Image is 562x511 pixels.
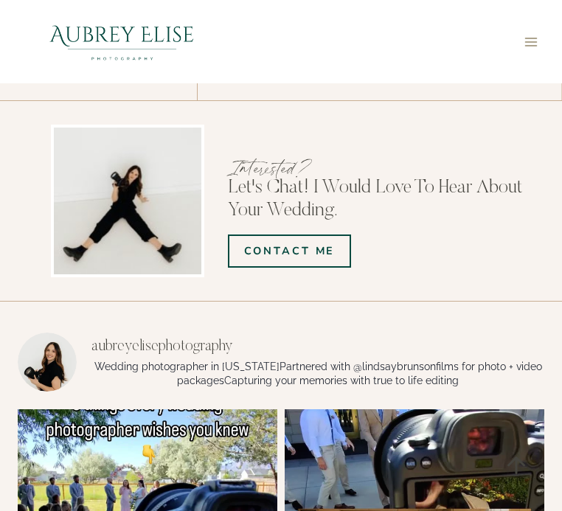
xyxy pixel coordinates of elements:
[91,336,233,357] h3: aubreyelisephotography
[228,177,534,223] p: Let's Chat! I would love to hear about your wedding.
[244,243,336,260] span: COntact Me
[228,234,352,268] a: COntact Me
[492,441,540,489] a: Scroll to top
[18,333,544,392] a: aubreyelisephotographyWedding photographer in [US_STATE]Partnered with @lindsaybrunsonfilms for p...
[228,153,534,182] p: Interested?
[91,360,544,389] p: Wedding photographer in [US_STATE] Partnered with @lindsaybrunsonfilms for photo + video packages...
[517,30,544,53] button: Open menu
